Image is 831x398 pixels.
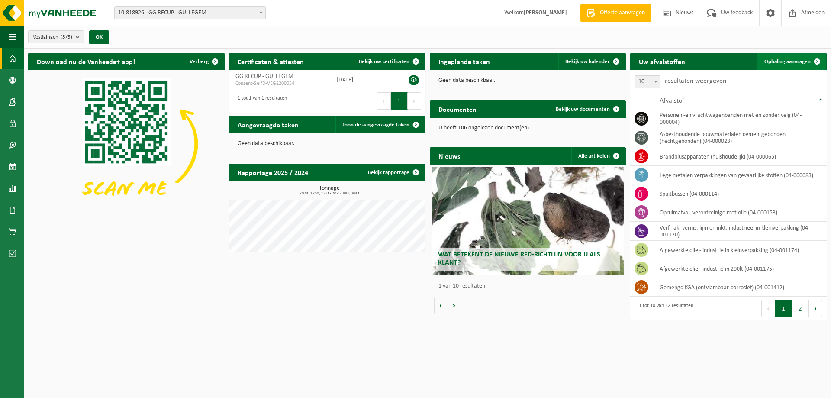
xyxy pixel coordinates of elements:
[524,10,567,16] strong: [PERSON_NAME]
[183,53,224,70] button: Verberg
[115,7,265,19] span: 10-818926 - GG RECUP - GULLEGEM
[89,30,109,44] button: OK
[352,53,425,70] a: Bekijk uw certificaten
[28,30,84,43] button: Vestigingen(5/5)
[635,75,660,88] span: 10
[653,109,827,128] td: personen -en vrachtwagenbanden met en zonder velg (04-000004)
[233,191,425,196] span: 2024: 1250,353 t - 2025: 881,094 t
[359,59,409,65] span: Bekijk uw certificaten
[430,100,485,117] h2: Documenten
[764,59,811,65] span: Ophaling aanvragen
[432,167,624,275] a: Wat betekent de nieuwe RED-richtlijn voor u als klant?
[238,141,417,147] p: Geen data beschikbaar.
[61,34,72,40] count: (5/5)
[775,300,792,317] button: 1
[28,53,144,70] h2: Download nu de Vanheede+ app!
[342,122,409,128] span: Toon de aangevraagde taken
[653,203,827,222] td: opruimafval, verontreinigd met olie (04-000153)
[630,53,694,70] h2: Uw afvalstoffen
[565,59,610,65] span: Bekijk uw kalender
[438,251,600,266] span: Wat betekent de nieuwe RED-richtlijn voor u als klant?
[33,31,72,44] span: Vestigingen
[653,166,827,184] td: lege metalen verpakkingen van gevaarlijke stoffen (04-000083)
[635,299,693,318] div: 1 tot 10 van 12 resultaten
[434,297,448,314] button: Vorige
[391,92,408,110] button: 1
[653,184,827,203] td: spuitbussen (04-000114)
[408,92,421,110] button: Next
[558,53,625,70] a: Bekijk uw kalender
[114,6,266,19] span: 10-818926 - GG RECUP - GULLEGEM
[792,300,809,317] button: 2
[665,78,726,84] label: resultaten weergeven
[448,297,461,314] button: Volgende
[653,259,827,278] td: afgewerkte olie - industrie in 200lt (04-001175)
[653,147,827,166] td: brandblusapparaten (huishoudelijk) (04-000065)
[430,147,469,164] h2: Nieuws
[438,283,622,289] p: 1 van 10 resultaten
[229,164,317,181] h2: Rapportage 2025 / 2024
[430,53,499,70] h2: Ingeplande taken
[571,147,625,165] a: Alle artikelen
[556,107,610,112] span: Bekijk uw documenten
[653,241,827,259] td: afgewerkte olie - industrie in kleinverpakking (04-001174)
[653,128,827,147] td: asbesthoudende bouwmaterialen cementgebonden (hechtgebonden) (04-000023)
[438,78,618,84] p: Geen data beschikbaar.
[229,53,312,70] h2: Certificaten & attesten
[761,300,775,317] button: Previous
[28,70,225,217] img: Download de VHEPlus App
[653,222,827,241] td: verf, lak, vernis, lijm en inkt, industrieel in kleinverpakking (04-001170)
[335,116,425,133] a: Toon de aangevraagde taken
[233,91,287,110] div: 1 tot 1 van 1 resultaten
[190,59,209,65] span: Verberg
[809,300,822,317] button: Next
[580,4,651,22] a: Offerte aanvragen
[235,73,293,80] span: GG RECUP - GULLEGEM
[757,53,826,70] a: Ophaling aanvragen
[233,185,425,196] h3: Tonnage
[549,100,625,118] a: Bekijk uw documenten
[653,278,827,297] td: gemengd KGA (ontvlambaar-corrosief) (04-001412)
[635,76,660,88] span: 10
[438,125,618,131] p: U heeft 106 ongelezen document(en).
[229,116,307,133] h2: Aangevraagde taken
[330,70,389,89] td: [DATE]
[598,9,647,17] span: Offerte aanvragen
[235,80,323,87] span: Consent-SelfD-VEG2200054
[660,97,684,104] span: Afvalstof
[377,92,391,110] button: Previous
[361,164,425,181] a: Bekijk rapportage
